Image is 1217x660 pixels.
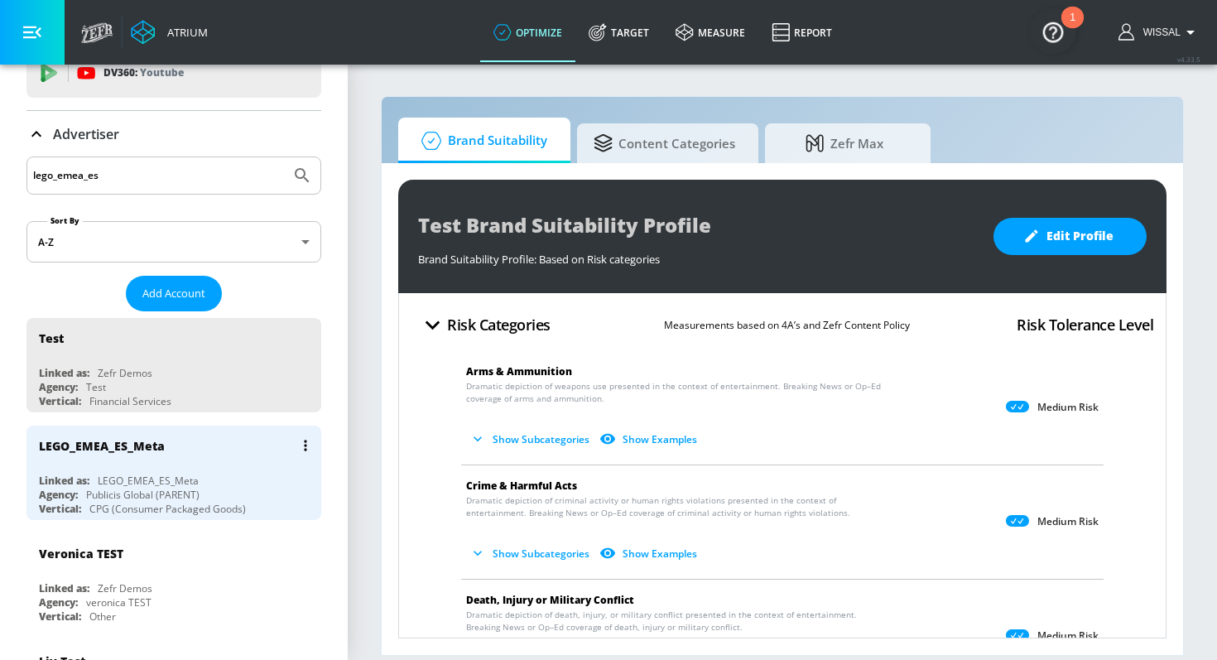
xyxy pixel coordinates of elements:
[418,243,977,267] div: Brand Suitability Profile: Based on Risk categories
[662,2,758,62] a: measure
[415,121,547,161] span: Brand Suitability
[1017,313,1153,336] h4: Risk Tolerance Level
[47,215,83,226] label: Sort By
[26,48,321,98] div: DV360: Youtube
[26,111,321,157] div: Advertiser
[1070,17,1075,39] div: 1
[993,218,1147,255] button: Edit Profile
[594,123,735,163] span: Content Categories
[39,474,89,488] div: Linked as:
[98,474,199,488] div: LEGO_EMEA_ES_Meta
[140,64,184,81] p: Youtube
[447,313,551,336] h4: Risk Categories
[86,488,200,502] div: Publicis Global (PARENT)
[89,609,116,624] div: Other
[466,426,596,453] button: Show Subcategories
[39,581,89,595] div: Linked as:
[466,380,890,405] span: Dramatic depiction of weapons use presented in the context of entertainment. Breaking News or Op–...
[39,330,64,346] div: Test
[26,533,321,628] div: Veronica TESTLinked as:Zefr DemosAgency:veronica TESTVertical:Other
[466,609,890,634] span: Dramatic depiction of death, injury, or military conflict presented in the context of entertainme...
[466,479,577,493] span: Crime & Harmful Acts
[1177,55,1200,64] span: v 4.33.5
[1137,26,1181,38] span: login as: wissal.elhaddaoui@zefr.com
[480,2,575,62] a: optimize
[411,306,557,344] button: Risk Categories
[596,540,704,567] button: Show Examples
[1037,401,1099,414] p: Medium Risk
[39,595,78,609] div: Agency:
[33,165,284,186] input: Search by name
[126,276,222,311] button: Add Account
[39,502,81,516] div: Vertical:
[39,394,81,408] div: Vertical:
[466,364,572,378] span: Arms & Ammunition
[284,157,320,194] button: Submit Search
[89,394,171,408] div: Financial Services
[161,25,208,40] div: Atrium
[89,502,246,516] div: CPG (Consumer Packaged Goods)
[131,20,208,45] a: Atrium
[466,540,596,567] button: Show Subcategories
[664,316,910,334] p: Measurements based on 4A’s and Zefr Content Policy
[1118,22,1200,42] button: Wissal
[86,595,152,609] div: veronica TEST
[39,609,81,624] div: Vertical:
[26,318,321,412] div: TestLinked as:Zefr DemosAgency:TestVertical:Financial Services
[596,426,704,453] button: Show Examples
[1027,226,1114,247] span: Edit Profile
[142,284,205,303] span: Add Account
[575,2,662,62] a: Target
[466,494,890,519] span: Dramatic depiction of criminal activity or human rights violations presented in the context of en...
[39,380,78,394] div: Agency:
[103,64,184,82] p: DV360:
[1037,629,1099,643] p: Medium Risk
[39,546,123,561] div: Veronica TEST
[86,380,106,394] div: Test
[782,123,907,163] span: Zefr Max
[26,426,321,520] div: LEGO_EMEA_ES_MetaLinked as:LEGO_EMEA_ES_MetaAgency:Publicis Global (PARENT)Vertical:CPG (Consumer...
[98,366,152,380] div: Zefr Demos
[98,581,152,595] div: Zefr Demos
[1037,515,1099,528] p: Medium Risk
[39,488,78,502] div: Agency:
[26,221,321,263] div: A-Z
[39,366,89,380] div: Linked as:
[1030,8,1076,55] button: Open Resource Center, 1 new notification
[466,593,634,607] span: Death, Injury or Military Conflict
[53,125,119,143] p: Advertiser
[39,438,165,454] div: LEGO_EMEA_ES_Meta
[758,2,845,62] a: Report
